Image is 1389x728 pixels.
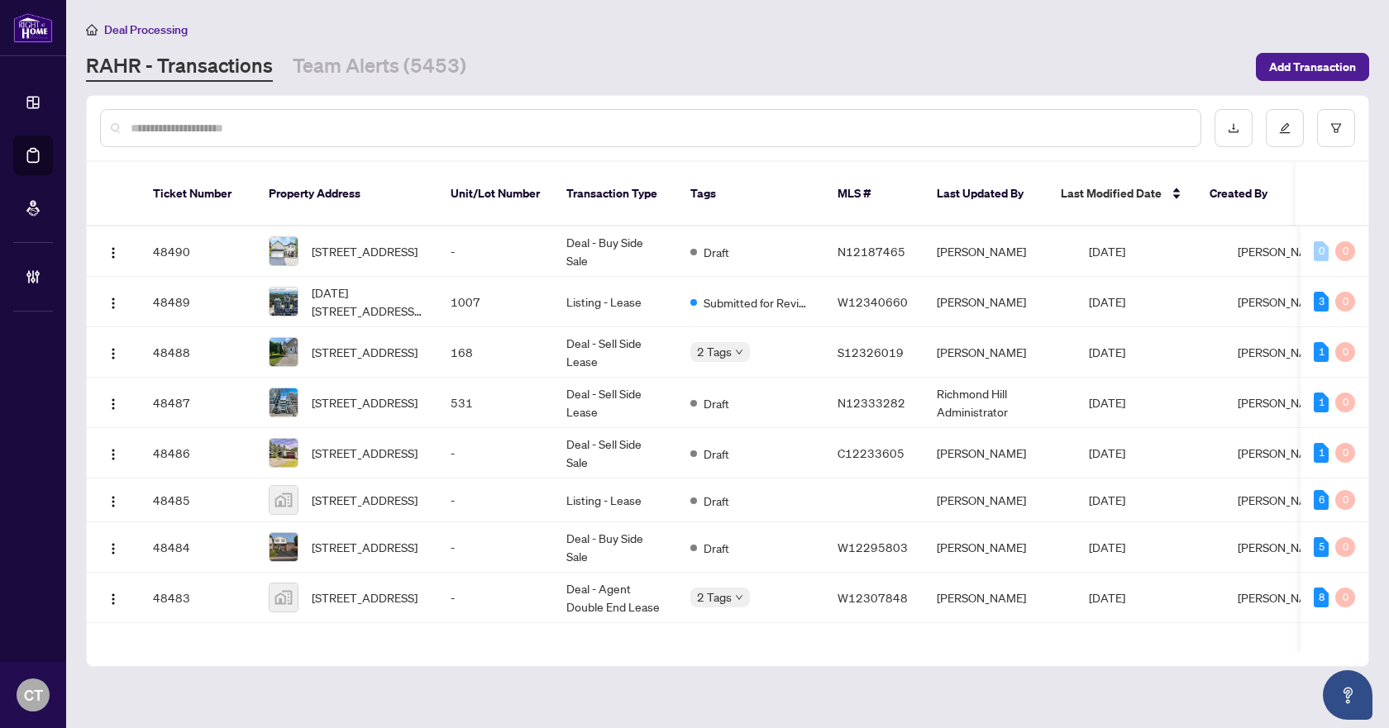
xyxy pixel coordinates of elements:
[437,378,553,428] td: 531
[86,24,98,36] span: home
[924,378,1076,428] td: Richmond Hill Administrator
[100,339,126,365] button: Logo
[24,683,43,707] span: CT
[1279,122,1291,134] span: edit
[107,592,120,606] img: Logo
[312,242,418,260] span: [STREET_ADDRESS]
[437,226,553,277] td: -
[553,428,677,478] td: Deal - Sell Side Sale
[1089,244,1125,259] span: [DATE]
[437,573,553,623] td: -
[924,327,1076,378] td: [PERSON_NAME]
[107,246,120,259] img: Logo
[1314,241,1329,261] div: 0
[140,428,255,478] td: 48486
[553,277,677,327] td: Listing - Lease
[1335,537,1355,557] div: 0
[86,52,273,82] a: RAHR - Transactions
[1335,588,1355,607] div: 0
[100,487,126,513] button: Logo
[1238,395,1327,410] span: [PERSON_NAME]
[437,327,553,378] td: 168
[437,162,553,226] th: Unit/Lot Number
[107,542,120,555] img: Logo
[312,444,418,462] span: [STREET_ADDRESS]
[1314,588,1329,607] div: 8
[924,573,1076,623] td: [PERSON_NAME]
[140,573,255,623] td: 48483
[924,428,1076,478] td: [PERSON_NAME]
[704,293,811,312] span: Submitted for Review
[1089,294,1125,309] span: [DATE]
[1256,53,1369,81] button: Add Transaction
[1228,122,1239,134] span: download
[1238,540,1327,554] span: [PERSON_NAME]
[107,448,120,461] img: Logo
[1238,445,1327,460] span: [PERSON_NAME]
[824,162,924,226] th: MLS #
[107,297,120,310] img: Logo
[735,593,743,602] span: down
[104,22,188,37] span: Deal Processing
[293,52,466,82] a: Team Alerts (5453)
[838,395,905,410] span: N12333282
[553,378,677,428] td: Deal - Sell Side Lease
[270,583,298,611] img: thumbnail-img
[1330,122,1342,134] span: filter
[312,393,418,412] span: [STREET_ADDRESS]
[1314,292,1329,312] div: 3
[924,226,1076,277] td: [PERSON_NAME]
[1048,162,1196,226] th: Last Modified Date
[924,522,1076,573] td: [PERSON_NAME]
[697,588,732,607] span: 2 Tags
[1238,244,1327,259] span: [PERSON_NAME]
[697,342,732,361] span: 2 Tags
[1314,443,1329,463] div: 1
[1335,292,1355,312] div: 0
[100,584,126,611] button: Logo
[107,397,120,411] img: Logo
[838,345,904,359] span: S12326019
[1089,540,1125,554] span: [DATE]
[838,445,905,460] span: C12233605
[255,162,437,226] th: Property Address
[838,540,908,554] span: W12295803
[1317,109,1355,147] button: filter
[704,445,729,463] span: Draft
[704,394,729,412] span: Draft
[107,495,120,508] img: Logo
[140,277,255,327] td: 48489
[1238,345,1327,359] span: [PERSON_NAME]
[140,327,255,378] td: 48488
[704,539,729,557] span: Draft
[1335,342,1355,362] div: 0
[1335,241,1355,261] div: 0
[1238,294,1327,309] span: [PERSON_NAME]
[140,378,255,428] td: 48487
[107,347,120,360] img: Logo
[1335,443,1355,463] div: 0
[677,162,824,226] th: Tags
[1061,184,1162,202] span: Last Modified Date
[1314,490,1329,510] div: 6
[100,440,126,466] button: Logo
[704,243,729,261] span: Draft
[1215,109,1253,147] button: download
[1196,162,1296,226] th: Created By
[838,590,908,605] span: W12307848
[1269,54,1356,80] span: Add Transaction
[1335,393,1355,412] div: 0
[312,491,418,509] span: [STREET_ADDRESS]
[270,439,298,467] img: thumbnail-img
[312,343,418,361] span: [STREET_ADDRESS]
[1323,670,1372,720] button: Open asap
[13,12,53,43] img: logo
[437,522,553,573] td: -
[924,478,1076,522] td: [PERSON_NAME]
[553,522,677,573] td: Deal - Buy Side Sale
[312,283,424,320] span: [DATE][STREET_ADDRESS][DATE]
[312,538,418,556] span: [STREET_ADDRESS]
[270,288,298,316] img: thumbnail-img
[270,237,298,265] img: thumbnail-img
[1266,109,1304,147] button: edit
